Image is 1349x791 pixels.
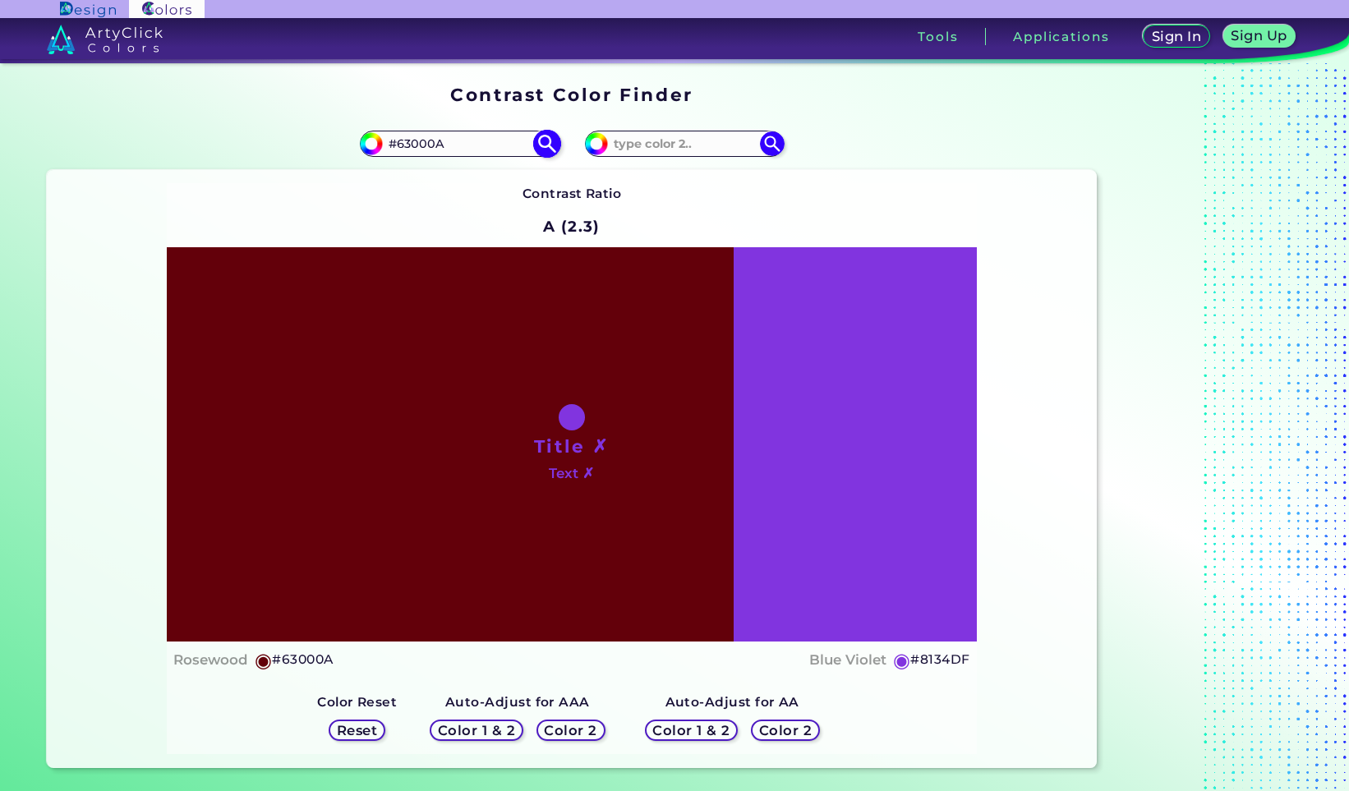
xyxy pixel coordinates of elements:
h5: Color 1 & 2 [656,724,726,737]
img: icon search [760,131,785,156]
a: Sign Up [1227,26,1292,48]
h5: ◉ [255,651,273,670]
img: ArtyClick Design logo [60,2,115,17]
h3: Applications [1013,30,1109,43]
h5: Sign Up [1234,30,1285,42]
h5: #8134DF [910,649,969,670]
strong: Auto-Adjust for AAA [445,694,590,710]
h5: Sign In [1154,30,1199,43]
input: type color 2.. [608,132,761,154]
h1: Contrast Color Finder [450,82,693,107]
iframe: Advertisement [1103,79,1309,775]
h4: Rosewood [173,648,248,672]
h5: Color 2 [762,724,810,737]
h2: A (2.3) [536,209,607,245]
h3: Tools [918,30,958,43]
h5: Reset [338,724,375,737]
strong: Color Reset [317,694,397,710]
img: icon search [532,129,561,158]
input: type color 1.. [383,132,536,154]
a: Sign In [1146,26,1207,48]
h4: Text ✗ [549,462,594,485]
h5: #63000A [272,649,333,670]
strong: Auto-Adjust for AA [665,694,799,710]
h5: Color 1 & 2 [441,724,512,737]
h5: Color 2 [546,724,595,737]
h4: Blue Violet [809,648,886,672]
h1: Title ✗ [534,434,610,458]
strong: Contrast Ratio [523,186,622,201]
img: logo_artyclick_colors_white.svg [47,25,163,54]
h5: ◉ [893,651,911,670]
